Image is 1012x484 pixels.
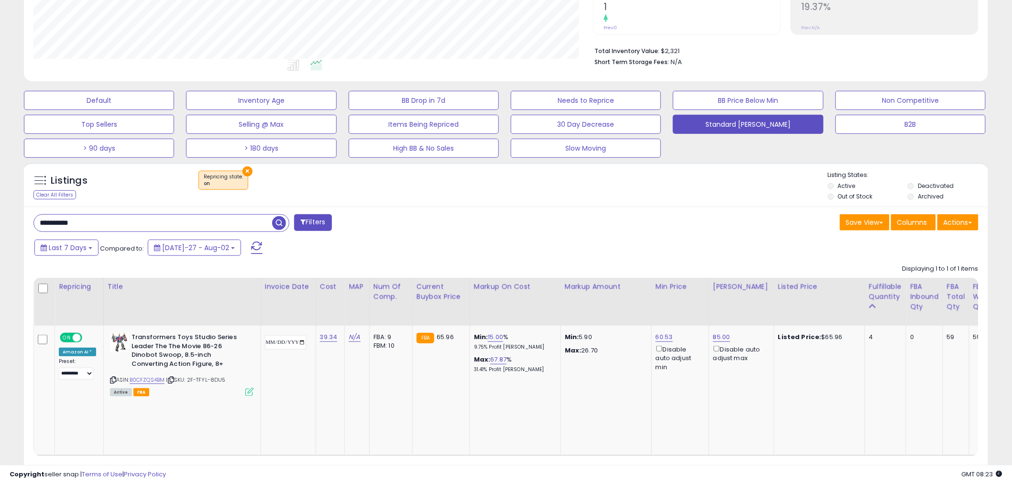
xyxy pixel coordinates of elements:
[374,333,405,341] div: FBA: 9
[869,333,899,341] div: 4
[801,25,820,31] small: Prev: N/A
[947,333,962,341] div: 59
[59,348,96,356] div: Amazon AI *
[474,355,553,373] div: %
[133,388,150,396] span: FBA
[474,333,553,351] div: %
[474,344,553,351] p: 9.75% Profit [PERSON_NAME]
[488,332,503,342] a: 15.00
[437,332,454,341] span: 65.96
[242,166,253,176] button: ×
[869,282,902,302] div: Fulfillable Quantity
[320,282,341,292] div: Cost
[110,333,129,352] img: 51um0KU59AL._SL40_.jpg
[937,214,979,231] button: Actions
[124,470,166,479] a: Privacy Policy
[474,366,553,373] p: 31.41% Profit [PERSON_NAME]
[374,341,405,350] div: FBM: 10
[594,58,669,66] b: Short Term Storage Fees:
[100,244,144,253] span: Compared to:
[713,332,730,342] a: 85.00
[34,240,99,256] button: Last 7 Days
[166,376,226,384] span: | SKU: 2F-TFYL-8DU5
[673,91,823,110] button: BB Price Below Min
[186,115,336,134] button: Selling @ Max
[778,332,822,341] b: Listed Price:
[261,278,316,326] th: CSV column name: cust_attr_3_Invoice Date
[82,470,122,479] a: Terms of Use
[511,139,661,158] button: Slow Moving
[110,388,132,396] span: All listings currently available for purchase on Amazon
[801,1,978,14] h2: 19.37%
[838,192,873,200] label: Out of Stock
[349,91,499,110] button: BB Drop in 7d
[81,334,96,342] span: OFF
[474,282,557,292] div: Markup on Cost
[594,44,971,56] li: $2,321
[713,282,770,292] div: [PERSON_NAME]
[186,91,336,110] button: Inventory Age
[349,115,499,134] button: Items Being Repriced
[836,115,986,134] button: B2B
[836,91,986,110] button: Non Competitive
[910,333,935,341] div: 0
[671,57,682,66] span: N/A
[713,344,767,363] div: Disable auto adjust max
[565,333,644,341] p: 5.90
[778,282,861,292] div: Listed Price
[470,278,561,326] th: The percentage added to the cost of goods (COGS) that forms the calculator for Min & Max prices.
[474,332,488,341] b: Min:
[24,115,174,134] button: Top Sellers
[51,174,88,187] h5: Listings
[59,358,96,380] div: Preset:
[656,344,702,372] div: Disable auto adjust min
[604,25,617,31] small: Prev: 0
[61,334,73,342] span: ON
[490,355,506,364] a: 67.87
[511,115,661,134] button: 30 Day Decrease
[294,214,331,231] button: Filters
[656,282,705,292] div: Min Price
[902,264,979,274] div: Displaying 1 to 1 of 1 items
[511,91,661,110] button: Needs to Reprice
[918,192,944,200] label: Archived
[204,173,243,187] span: Repricing state :
[110,333,253,395] div: ASIN:
[374,282,408,302] div: Num of Comp.
[897,218,927,227] span: Columns
[10,470,166,479] div: seller snap | |
[828,171,988,180] p: Listing States:
[349,139,499,158] button: High BB & No Sales
[594,47,660,55] b: Total Inventory Value:
[918,182,954,190] label: Deactivated
[108,282,257,292] div: Title
[10,470,44,479] strong: Copyright
[947,282,965,312] div: FBA Total Qty
[320,332,338,342] a: 39.34
[910,282,939,312] div: FBA inbound Qty
[962,470,1002,479] span: 2025-08-10 08:23 GMT
[673,115,823,134] button: Standard [PERSON_NAME]
[265,282,312,292] div: Invoice Date
[162,243,229,253] span: [DATE]-27 - Aug-02
[891,214,936,231] button: Columns
[604,1,781,14] h2: 1
[59,282,99,292] div: Repricing
[565,346,644,355] p: 26.70
[474,355,491,364] b: Max:
[778,333,858,341] div: $65.96
[565,282,648,292] div: Markup Amount
[565,332,579,341] strong: Min:
[33,190,76,199] div: Clear All Filters
[417,333,434,343] small: FBA
[148,240,241,256] button: [DATE]-27 - Aug-02
[186,139,336,158] button: > 180 days
[349,282,365,292] div: MAP
[24,91,174,110] button: Default
[130,376,165,384] a: B0CFZQS4BM
[132,333,248,371] b: Transformers Toys Studio Series Leader The The Movie 86-26 Dinobot Swoop, 8.5-inch Converting Act...
[24,139,174,158] button: > 90 days
[656,332,673,342] a: 60.53
[49,243,87,253] span: Last 7 Days
[838,182,856,190] label: Active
